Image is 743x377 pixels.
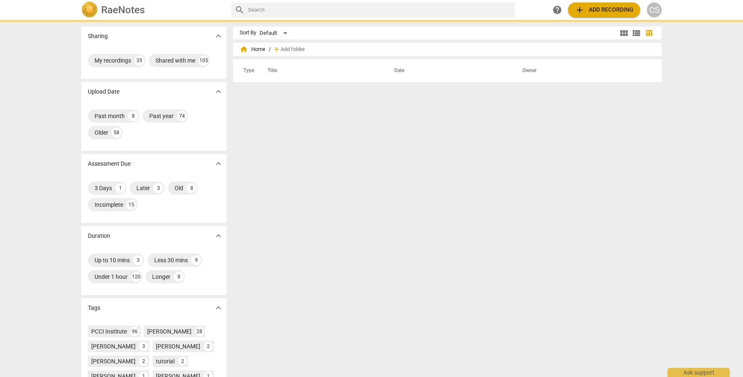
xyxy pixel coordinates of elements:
[156,357,175,365] div: tutorial
[175,184,183,192] div: Old
[91,342,136,350] div: [PERSON_NAME]
[619,28,629,38] span: view_module
[214,303,223,313] span: expand_more
[149,112,174,120] div: Past year
[101,4,145,16] h2: RaeNotes
[260,27,290,40] div: Default
[88,87,119,96] p: Upload Date
[139,342,148,351] div: 3
[512,59,653,82] th: Owner
[187,183,197,193] div: 8
[212,85,225,98] button: Show more
[153,183,163,193] div: 3
[178,357,187,366] div: 2
[631,28,641,38] span: view_list
[174,272,184,282] div: 8
[240,45,265,53] span: Home
[152,273,170,281] div: Longer
[136,184,150,192] div: Later
[126,200,136,210] div: 15
[88,32,108,41] p: Sharing
[95,201,123,209] div: Incomplete
[575,5,634,15] span: Add recording
[91,357,136,365] div: [PERSON_NAME]
[128,111,138,121] div: 8
[214,159,223,169] span: expand_more
[212,230,225,242] button: Show more
[552,5,562,15] span: help
[134,56,144,65] div: 35
[95,112,125,120] div: Past month
[384,59,512,82] th: Date
[575,5,585,15] span: add
[95,128,108,137] div: Older
[618,27,630,39] button: Tile view
[156,342,200,350] div: [PERSON_NAME]
[214,31,223,41] span: expand_more
[95,56,131,65] div: My recordings
[155,56,195,65] div: Shared with me
[112,128,121,138] div: 58
[240,30,256,36] div: Sort By
[568,2,640,17] button: Upload
[272,45,281,53] span: add
[630,27,643,39] button: List view
[240,45,248,53] span: home
[214,87,223,97] span: expand_more
[191,255,201,265] div: 9
[95,273,128,281] div: Under 1 hour
[269,46,271,53] span: /
[130,327,139,336] div: 96
[645,29,653,37] span: table_chart
[131,272,141,282] div: 120
[154,256,188,264] div: Less 30 mins
[237,59,257,82] th: Type
[212,302,225,314] button: Show more
[115,183,125,193] div: 1
[81,2,225,18] a: LogoRaeNotes
[195,327,204,336] div: 28
[204,342,213,351] div: 2
[177,111,187,121] div: 74
[281,46,305,53] span: Add folder
[647,2,662,17] button: CS
[139,357,148,366] div: 2
[88,159,131,168] p: Assessment Due
[91,327,127,336] div: PCCI Institute
[212,157,225,170] button: Show more
[95,184,112,192] div: 3 Days
[88,304,100,312] p: Tags
[147,327,192,336] div: [PERSON_NAME]
[248,3,512,17] input: Search
[668,368,730,377] div: Ask support
[88,232,110,240] p: Duration
[214,231,223,241] span: expand_more
[257,59,384,82] th: Title
[81,2,98,18] img: Logo
[95,256,130,264] div: Up to 10 mins
[199,56,209,65] div: 105
[643,27,655,39] button: Table view
[550,2,565,17] a: Help
[133,255,143,265] div: 3
[235,5,245,15] span: search
[212,30,225,42] button: Show more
